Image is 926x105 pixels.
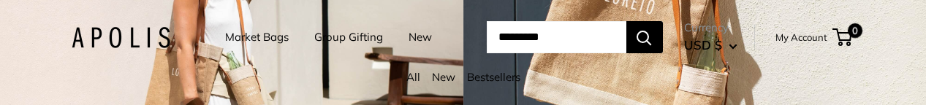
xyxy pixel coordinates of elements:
[409,27,432,47] a: New
[487,21,626,53] input: Search...
[684,34,737,57] button: USD $
[314,27,383,47] a: Group Gifting
[225,27,289,47] a: Market Bags
[432,70,455,84] a: New
[684,37,722,52] span: USD $
[775,28,827,46] a: My Account
[684,17,737,38] span: Currency
[626,21,663,53] button: Search
[847,23,862,38] span: 0
[834,28,852,46] a: 0
[406,70,420,84] a: All
[72,27,170,48] img: Apolis
[467,70,520,84] a: Bestsellers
